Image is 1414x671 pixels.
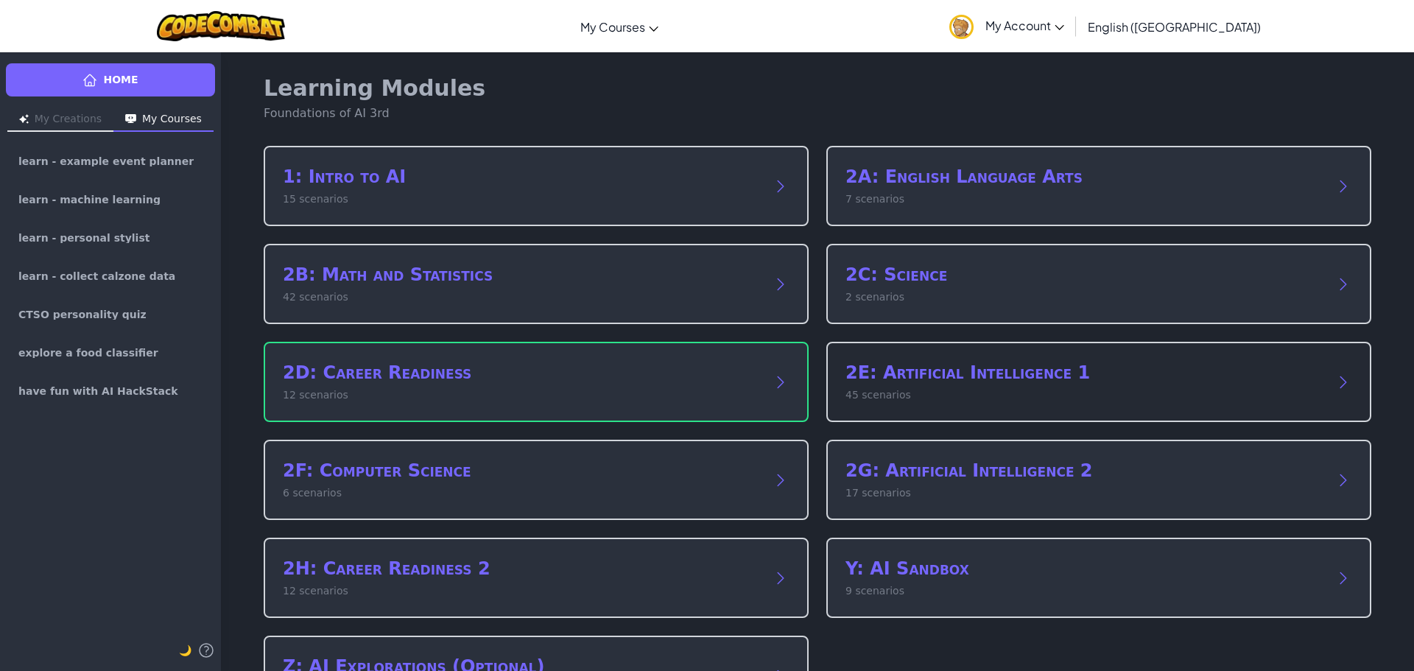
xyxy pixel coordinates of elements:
[179,642,191,659] button: 🌙
[18,233,150,243] span: learn - personal stylist
[942,3,1072,49] a: My Account
[949,15,974,39] img: avatar
[283,361,760,384] h2: 2D: Career Readiness
[18,386,178,396] span: have fun with AI HackStack
[6,259,215,294] a: learn - collect calzone data
[845,459,1323,482] h2: 2G: Artificial Intelligence 2
[283,459,760,482] h2: 2F: Computer Science
[7,108,113,132] button: My Creations
[283,263,760,287] h2: 2B: Math and Statistics
[845,485,1323,501] p: 17 scenarios
[283,387,760,403] p: 12 scenarios
[179,644,191,656] span: 🌙
[845,557,1323,580] h2: Y: AI Sandbox
[157,11,286,41] img: CodeCombat logo
[18,156,194,166] span: learn - example event planner
[845,192,1323,207] p: 7 scenarios
[113,108,214,132] button: My Courses
[18,271,175,281] span: learn - collect calzone data
[283,485,760,501] p: 6 scenarios
[283,192,760,207] p: 15 scenarios
[283,289,760,305] p: 42 scenarios
[18,348,158,358] span: explore a food classifier
[6,373,215,409] a: have fun with AI HackStack
[6,297,215,332] a: CTSO personality quiz
[845,583,1323,599] p: 9 scenarios
[264,75,485,102] h1: Learning Modules
[845,361,1323,384] h2: 2E: Artificial Intelligence 1
[18,194,161,205] span: learn - machine learning
[6,144,215,179] a: learn - example event planner
[6,335,215,370] a: explore a food classifier
[18,309,147,320] span: CTSO personality quiz
[580,19,645,35] span: My Courses
[6,220,215,256] a: learn - personal stylist
[573,7,666,46] a: My Courses
[845,263,1323,287] h2: 2C: Science
[19,114,29,124] img: Icon
[1088,19,1261,35] span: English ([GEOGRAPHIC_DATA])
[985,18,1064,33] span: My Account
[125,114,136,124] img: Icon
[6,182,215,217] a: learn - machine learning
[283,583,760,599] p: 12 scenarios
[1080,7,1268,46] a: English ([GEOGRAPHIC_DATA])
[103,72,138,88] span: Home
[845,165,1323,189] h2: 2A: English Language Arts
[6,63,215,96] a: Home
[264,105,485,122] p: Foundations of AI 3rd
[283,165,760,189] h2: 1: Intro to AI
[845,289,1323,305] p: 2 scenarios
[845,387,1323,403] p: 45 scenarios
[283,557,760,580] h2: 2H: Career Readiness 2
